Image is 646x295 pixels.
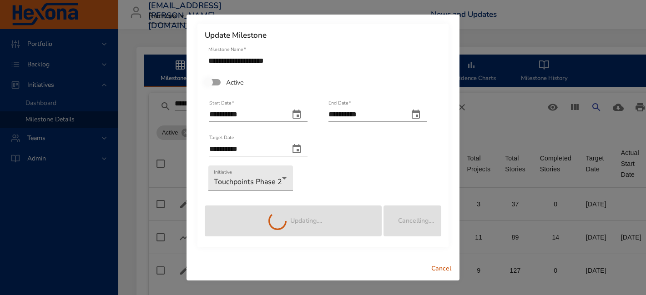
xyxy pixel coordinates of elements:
h6: Update Milestone [205,31,441,40]
label: Target Date [209,135,234,140]
div: Touchpoints Phase 2 [208,165,293,191]
label: End Date [328,101,351,106]
button: change end date [286,138,308,160]
label: Milestone Name [208,47,246,52]
button: Cancel [427,260,456,277]
button: change date [286,104,308,125]
button: change end date [405,104,427,125]
span: Active [226,78,243,87]
span: Cancel [430,263,452,275]
label: Start Date [209,101,234,106]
